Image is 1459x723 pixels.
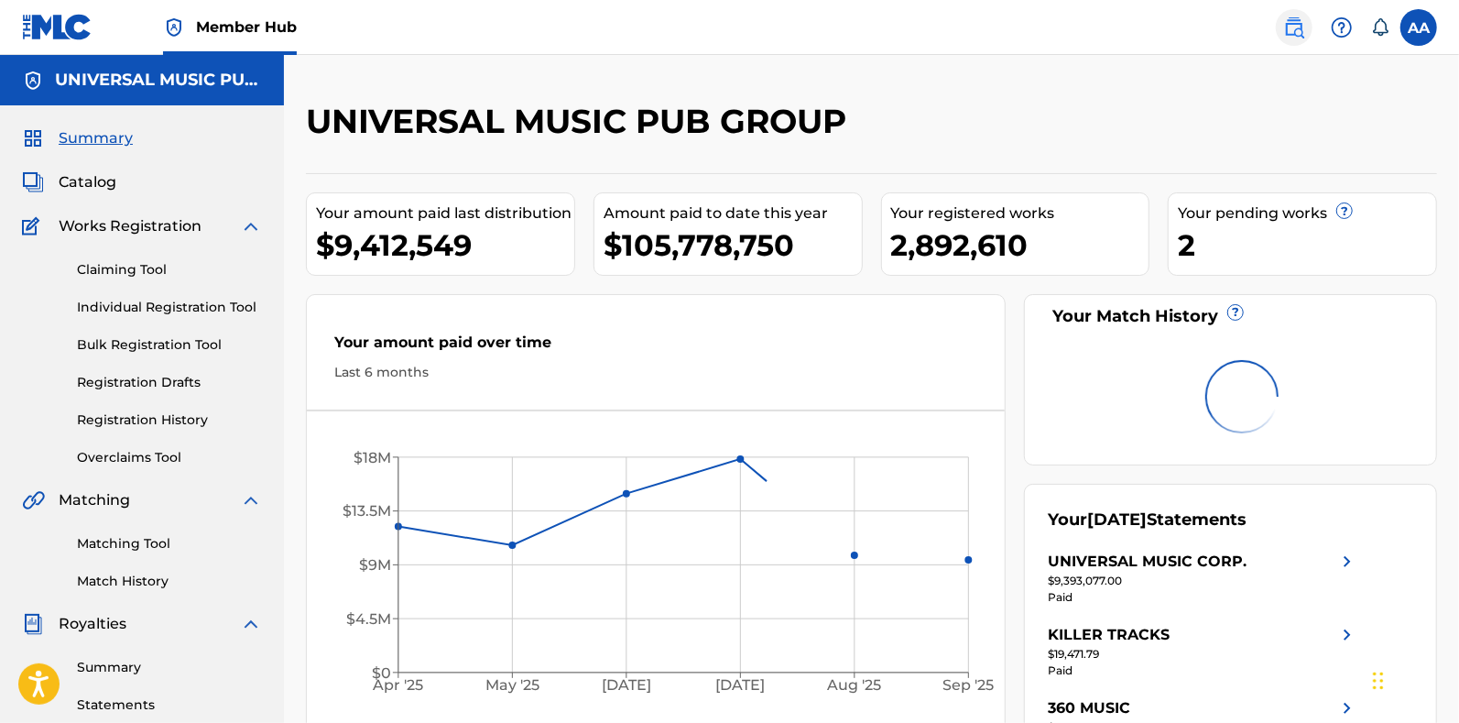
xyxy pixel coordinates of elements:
[1048,697,1130,719] div: 360 MUSIC
[943,677,995,695] tspan: Sep '25
[306,101,855,142] h2: UNIVERSAL MUSIC PUB GROUP
[1048,624,1170,646] div: KILLER TRACKS
[1048,646,1358,663] div: $19,471.79
[891,225,1149,266] div: 2,892,610
[604,225,862,266] div: $105,778,750
[1367,635,1459,723] iframe: Chat Widget
[1048,589,1358,606] div: Paid
[77,572,262,591] a: Match History
[716,677,766,695] tspan: [DATE]
[1336,697,1358,719] img: right chevron icon
[77,658,262,677] a: Summary
[1048,551,1358,606] a: UNIVERSAL MUSIC CORP.right chevron icon$9,393,077.00Paid
[602,677,651,695] tspan: [DATE]
[316,225,574,266] div: $9,412,549
[346,610,391,628] tspan: $4.5M
[1276,9,1312,46] a: Public Search
[1087,509,1147,530] span: [DATE]
[1048,663,1358,679] div: Paid
[59,613,126,635] span: Royalties
[359,556,391,574] tspan: $9M
[77,373,262,392] a: Registration Drafts
[77,411,262,430] a: Registration History
[240,215,262,237] img: expand
[240,613,262,635] img: expand
[827,677,882,695] tspan: Aug '25
[485,677,539,695] tspan: May '25
[1048,304,1413,329] div: Your Match History
[1178,203,1436,225] div: Your pending works
[372,664,391,682] tspan: $0
[59,489,130,511] span: Matching
[77,298,262,317] a: Individual Registration Tool
[22,127,44,149] img: Summary
[1373,653,1384,708] div: Drag
[77,534,262,553] a: Matching Tool
[1336,551,1358,573] img: right chevron icon
[1178,225,1436,266] div: 2
[196,16,297,38] span: Member Hub
[22,70,44,92] img: Accounts
[59,215,201,237] span: Works Registration
[316,203,574,225] div: Your amount paid last distribution
[373,677,424,695] tspan: Apr '25
[1336,624,1358,646] img: right chevron icon
[334,332,977,363] div: Your amount paid over time
[1048,508,1247,532] div: Your Statements
[1192,346,1292,446] img: preloader
[1048,551,1247,573] div: UNIVERSAL MUSIC CORP.
[343,502,391,520] tspan: $13.5M
[354,449,391,466] tspan: $18M
[1337,203,1352,218] span: ?
[22,14,93,40] img: MLC Logo
[59,171,116,193] span: Catalog
[77,448,262,467] a: Overclaims Tool
[22,171,44,193] img: Catalog
[77,696,262,715] a: Statements
[1323,9,1360,46] div: Help
[55,70,262,91] h5: UNIVERSAL MUSIC PUB GROUP
[1400,9,1437,46] div: User Menu
[604,203,862,225] div: Amount paid to date this year
[22,489,45,511] img: Matching
[1048,573,1358,589] div: $9,393,077.00
[22,127,133,149] a: SummarySummary
[1048,624,1358,679] a: KILLER TRACKSright chevron icon$19,471.79Paid
[1283,16,1305,38] img: search
[240,489,262,511] img: expand
[163,16,185,38] img: Top Rightsholder
[1331,16,1353,38] img: help
[891,203,1149,225] div: Your registered works
[334,363,977,382] div: Last 6 months
[22,215,46,237] img: Works Registration
[1371,18,1389,37] div: Notifications
[22,613,44,635] img: Royalties
[59,127,133,149] span: Summary
[77,335,262,355] a: Bulk Registration Tool
[1228,305,1243,320] span: ?
[22,171,116,193] a: CatalogCatalog
[77,260,262,279] a: Claiming Tool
